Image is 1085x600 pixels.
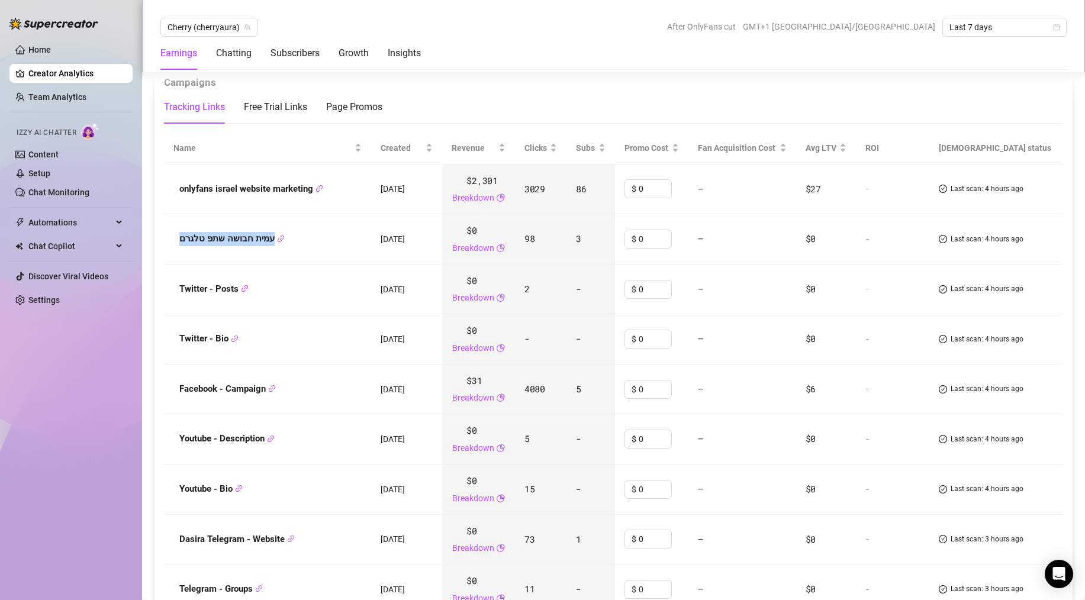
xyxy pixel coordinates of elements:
strong: Twitter - Posts [179,283,249,294]
div: Chatting [216,46,252,60]
span: Name [173,141,352,154]
strong: Facebook - Campaign [179,383,276,394]
span: 73 [524,533,535,545]
div: Tracking Links [164,100,225,114]
span: link [255,585,263,592]
button: Copy Link [267,434,275,443]
div: Page Promos [326,100,382,114]
span: - [524,333,530,344]
span: pie-chart [497,441,505,454]
th: [DEMOGRAPHIC_DATA] status [929,132,1063,164]
span: check-circle [939,334,947,345]
input: Enter cost [639,480,671,498]
div: Subscribers [271,46,320,60]
span: Last scan: 4 hours ago [951,383,1023,395]
span: [DATE] [381,285,405,294]
div: - [865,484,919,495]
span: — [698,583,703,595]
span: — [698,233,703,244]
div: - [865,584,919,595]
span: $0 [806,433,816,444]
span: $0 [806,533,816,545]
a: Settings [28,295,60,305]
div: Earnings [160,46,197,60]
button: Copy Link [277,234,285,243]
span: Created [381,141,423,154]
a: Chat Monitoring [28,188,89,197]
span: Avg LTV [806,143,836,153]
span: [DATE] [381,585,405,594]
span: Revenue [452,141,496,154]
span: 3 [576,233,581,244]
span: link [235,485,243,492]
span: check-circle [939,283,947,295]
span: link [268,385,276,392]
a: Breakdown [452,441,494,454]
span: pie-chart [497,492,505,505]
span: $0 [466,424,477,438]
input: Enter cost [639,380,671,398]
span: [DATE] [381,184,405,193]
strong: Dasira Telegram - Website [179,534,295,544]
a: Breakdown [452,191,494,204]
span: 5 [576,383,581,395]
span: [DATE] [381,534,405,544]
a: Breakdown [452,492,494,505]
div: - [865,434,919,444]
span: 15 [524,483,535,495]
span: $0 [466,524,477,538]
span: — [698,533,703,545]
button: Copy Link [231,334,239,343]
span: Last scan: 4 hours ago [951,434,1023,445]
span: check-circle [939,234,947,245]
span: link [231,335,239,343]
span: check-circle [939,534,947,545]
input: Enter cost [639,230,671,248]
span: Last scan: 4 hours ago [951,234,1023,245]
img: Chat Copilot [15,242,23,250]
span: Last scan: 4 hours ago [951,483,1023,495]
input: Enter cost [639,280,671,298]
input: Enter cost [639,530,671,548]
img: AI Chatter [81,122,99,140]
img: logo-BBDzfeDw.svg [9,18,98,30]
span: $0 [466,324,477,338]
span: ROI [865,143,879,153]
span: link [287,535,295,543]
span: pie-chart [497,391,505,404]
span: Clicks [524,141,548,154]
span: Last 7 days [949,18,1060,36]
span: Last scan: 3 hours ago [951,534,1023,545]
span: pie-chart [497,341,505,354]
span: - [576,283,581,295]
input: Enter cost [639,330,671,348]
span: [DATE] [381,334,405,344]
button: Copy Link [255,585,263,593]
span: Last scan: 4 hours ago [951,183,1023,195]
span: [DATE] [381,434,405,444]
span: Last scan: 3 hours ago [951,583,1023,595]
span: 86 [576,183,586,195]
span: 2 [524,283,530,295]
div: Insights [388,46,421,60]
span: check-circle [939,583,947,595]
button: Copy Link [241,285,249,293]
a: Breakdown [452,391,494,404]
span: check-circle [939,383,947,395]
span: 5 [524,433,530,444]
a: Breakdown [452,341,494,354]
a: Home [28,45,51,54]
span: $0 [466,274,477,288]
span: [DATE] [381,385,405,394]
span: 3029 [524,183,545,195]
div: - [865,383,919,394]
span: thunderbolt [15,218,25,227]
span: — [698,183,703,195]
span: Izzy AI Chatter [17,127,76,138]
input: Enter cost [639,180,671,198]
span: pie-chart [497,541,505,554]
span: — [698,383,703,395]
span: Last scan: 4 hours ago [951,283,1023,295]
span: $0 [466,224,477,238]
a: Breakdown [452,241,494,254]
